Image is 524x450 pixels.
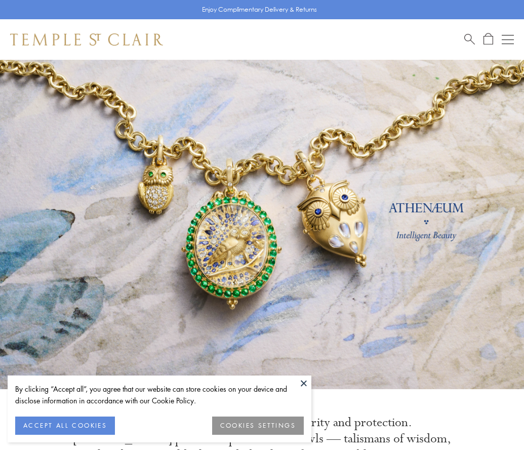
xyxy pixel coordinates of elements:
[212,417,304,435] button: COOKIES SETTINGS
[483,33,493,46] a: Open Shopping Bag
[10,33,163,46] img: Temple St. Clair
[15,417,115,435] button: ACCEPT ALL COOKIES
[464,33,475,46] a: Search
[15,383,304,406] div: By clicking “Accept all”, you agree that our website can store cookies on your device and disclos...
[502,33,514,46] button: Open navigation
[202,5,317,15] p: Enjoy Complimentary Delivery & Returns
